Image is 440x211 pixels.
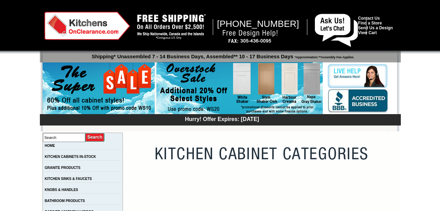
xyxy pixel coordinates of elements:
a: Find a Store [358,21,382,26]
input: Submit [85,133,105,142]
a: Contact Us [358,16,380,21]
a: HOME [45,144,55,148]
span: [PHONE_NUMBER] [217,19,299,29]
div: Hurry! Offer Expires: [DATE] [43,115,401,122]
a: GRANITE PRODUCTS [45,166,80,170]
span: *Approximation **Assembly Fee Applies [293,54,354,59]
a: BATHROOM PRODUCTS [45,199,85,203]
a: KITCHEN CABINETS IN-STOCK [45,155,96,159]
a: Send Us a Design [358,26,393,30]
a: KITCHEN SINKS & FAUCETS [45,177,92,181]
a: KNOBS & HANDLES [45,188,78,192]
a: View Cart [358,30,377,35]
p: Shipping* Unassembled 7 - 14 Business Days, Assembled** 10 - 17 Business Days [43,50,401,59]
img: Kitchens on Clearance Logo [44,12,130,40]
